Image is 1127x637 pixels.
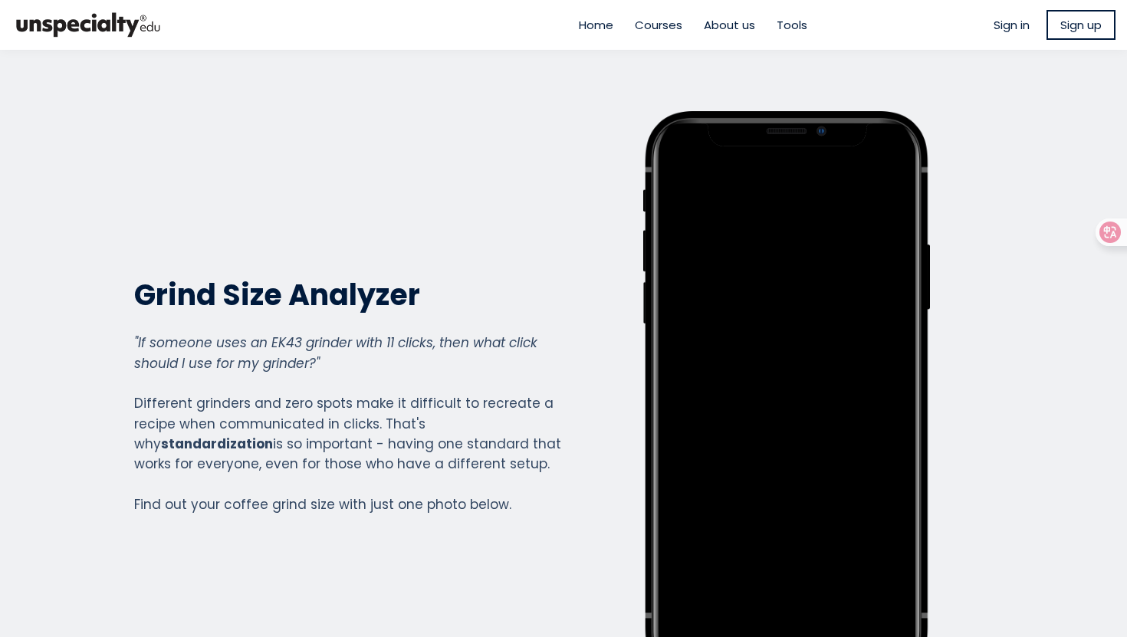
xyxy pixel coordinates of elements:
strong: standardization [161,435,273,453]
a: About us [704,16,755,34]
div: Different grinders and zero spots make it difficult to recreate a recipe when communicated in cli... [134,333,562,514]
a: Home [579,16,613,34]
em: "If someone uses an EK43 grinder with 11 clicks, then what click should I use for my grinder?" [134,333,537,372]
a: Courses [635,16,682,34]
a: Tools [777,16,807,34]
a: Sign in [994,16,1030,34]
a: Sign up [1046,10,1115,40]
span: Sign up [1060,16,1102,34]
img: bc390a18feecddb333977e298b3a00a1.png [11,6,165,44]
h2: Grind Size Analyzer [134,276,562,314]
